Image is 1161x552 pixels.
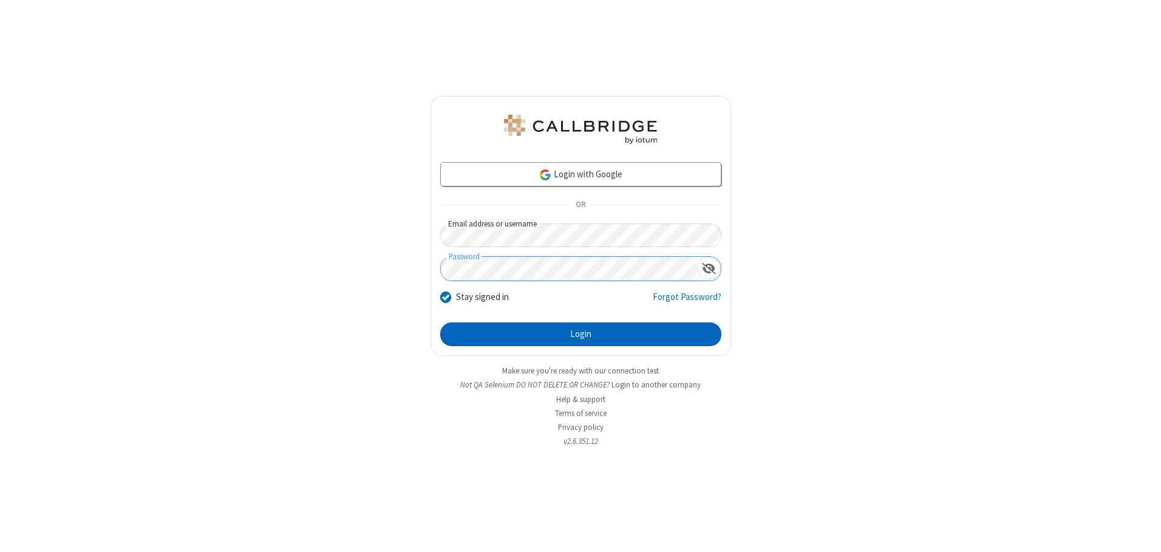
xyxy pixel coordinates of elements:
label: Stay signed in [456,290,509,304]
div: Show password [697,257,721,279]
li: Not QA Selenium DO NOT DELETE OR CHANGE? [431,379,731,390]
a: Login with Google [440,162,721,186]
button: Login to another company [611,379,701,390]
li: v2.6.351.12 [431,435,731,447]
a: Help & support [556,394,605,404]
input: Email address or username [440,223,721,247]
span: OR [571,197,590,214]
img: google-icon.png [539,168,552,182]
img: QA Selenium DO NOT DELETE OR CHANGE [502,115,659,144]
a: Forgot Password? [653,290,721,313]
a: Terms of service [555,408,607,418]
a: Make sure you're ready with our connection test [502,366,659,376]
input: Password [441,257,697,281]
a: Privacy policy [558,422,604,432]
button: Login [440,322,721,347]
